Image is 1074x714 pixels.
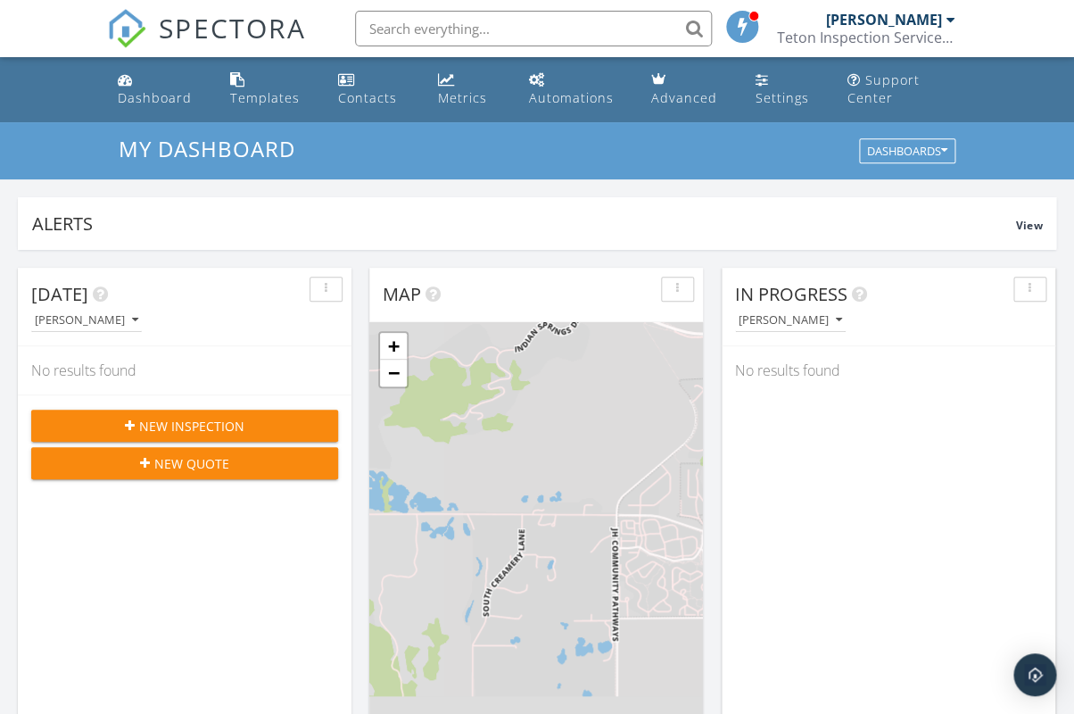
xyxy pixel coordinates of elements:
[107,9,146,48] img: The Best Home Inspection Software - Spectora
[777,29,955,46] div: Teton Inspection Services, LLC
[31,282,88,306] span: [DATE]
[839,64,962,115] a: Support Center
[18,346,351,394] div: No results found
[380,360,407,386] a: Zoom out
[380,333,407,360] a: Zoom in
[107,24,305,62] a: SPECTORA
[755,89,808,106] div: Settings
[355,11,712,46] input: Search everything...
[431,64,508,115] a: Metrics
[438,89,487,106] div: Metrics
[32,212,1016,236] div: Alerts
[651,89,717,106] div: Advanced
[111,64,208,115] a: Dashboard
[154,454,229,473] span: New Quote
[735,309,846,333] button: [PERSON_NAME]
[31,410,338,442] button: New Inspection
[739,314,842,327] div: [PERSON_NAME]
[139,417,244,436] span: New Inspection
[735,282,847,306] span: In Progress
[1016,218,1042,233] span: View
[31,447,338,479] button: New Quote
[847,71,919,106] div: Support Center
[331,64,417,115] a: Contacts
[35,314,138,327] div: [PERSON_NAME]
[383,282,421,306] span: Map
[529,89,614,106] div: Automations
[230,89,300,106] div: Templates
[118,89,192,106] div: Dashboard
[223,64,317,115] a: Templates
[338,89,397,106] div: Contacts
[644,64,733,115] a: Advanced
[31,309,142,333] button: [PERSON_NAME]
[522,64,630,115] a: Automations (Basic)
[859,139,955,164] button: Dashboards
[748,64,825,115] a: Settings
[722,346,1055,394] div: No results found
[1013,653,1056,696] div: Open Intercom Messenger
[119,134,295,163] span: My Dashboard
[159,9,305,46] span: SPECTORA
[826,11,942,29] div: [PERSON_NAME]
[867,145,947,158] div: Dashboards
